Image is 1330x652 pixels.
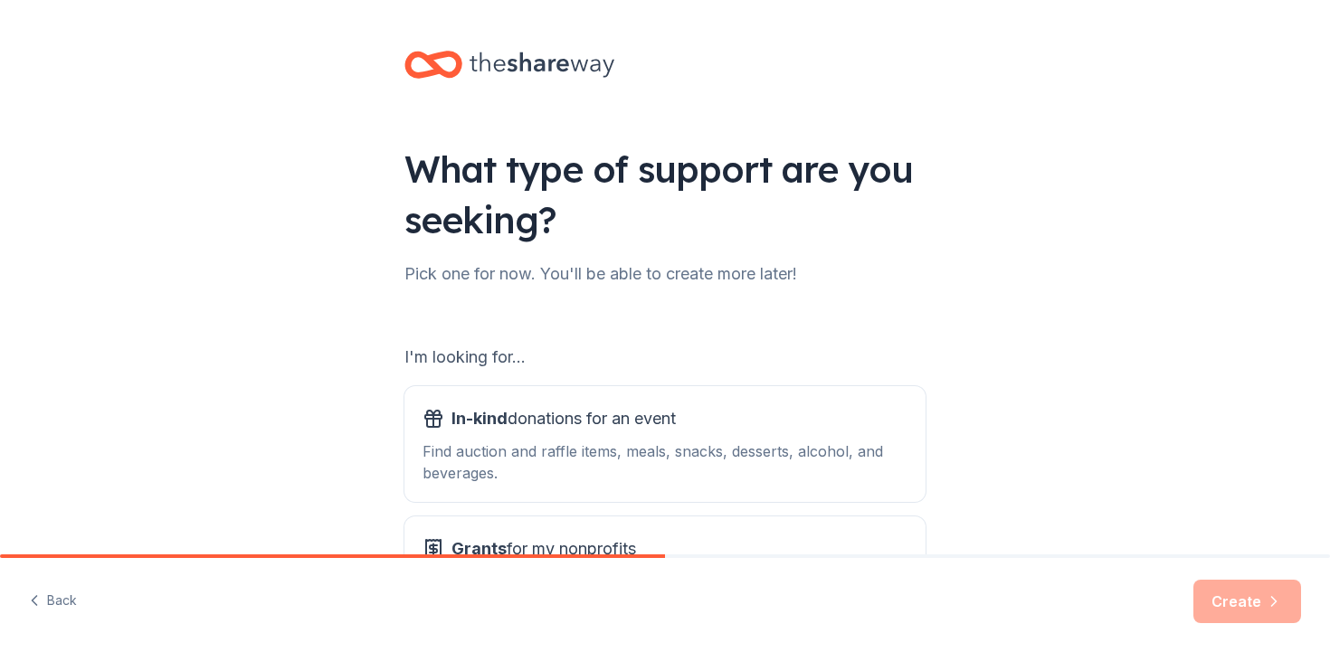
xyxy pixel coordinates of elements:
span: for my nonprofits [451,534,636,563]
button: Back [29,582,77,620]
button: In-kinddonations for an eventFind auction and raffle items, meals, snacks, desserts, alcohol, and... [404,386,926,502]
div: What type of support are you seeking? [404,144,926,245]
span: In-kind [451,409,508,428]
span: donations for an event [451,404,676,433]
div: Find auction and raffle items, meals, snacks, desserts, alcohol, and beverages. [423,440,907,484]
div: Pick one for now. You'll be able to create more later! [404,260,926,288]
div: I'm looking for... [404,343,926,372]
button: Grantsfor my nonprofitsFind grants for projects & programming, general operations, capital, schol... [404,516,926,632]
span: Grants [451,539,507,558]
